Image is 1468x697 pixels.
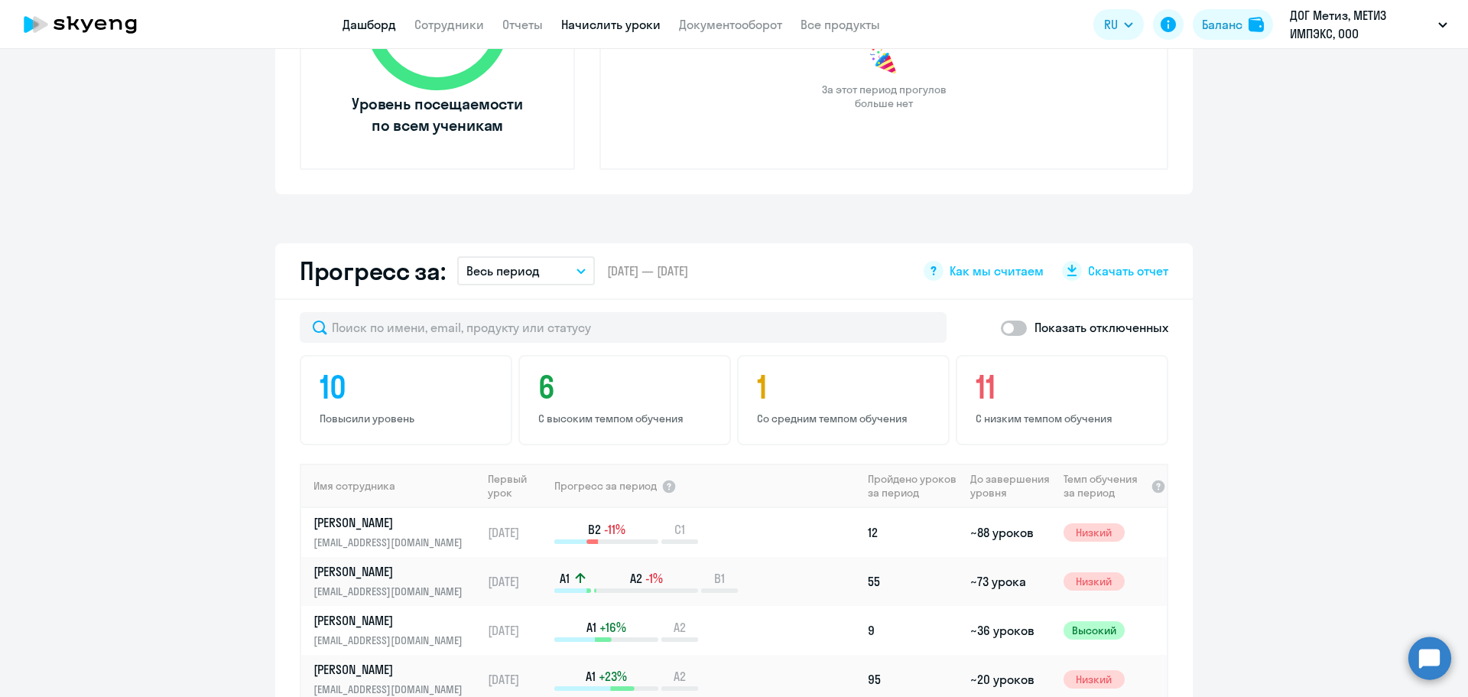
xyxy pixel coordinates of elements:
[482,606,553,655] td: [DATE]
[1034,318,1168,337] p: Показать отключенных
[1064,621,1125,640] span: Высокий
[554,479,657,493] span: Прогресс за период
[320,412,497,425] p: Повысили уровень
[820,83,948,110] span: За этот период прогулов больше нет
[801,17,880,32] a: Все продукты
[349,93,525,136] span: Уровень посещаемости по всем ученикам
[482,508,553,557] td: [DATE]
[1064,472,1146,500] span: Темп обучения за период
[1202,15,1242,34] div: Баланс
[674,619,686,636] span: A2
[862,508,964,557] td: 12
[862,606,964,655] td: 9
[538,412,716,425] p: С высоким темпом обучения
[964,508,1057,557] td: ~88 уроков
[313,612,481,649] a: [PERSON_NAME][EMAIL_ADDRESS][DOMAIN_NAME]
[466,262,540,280] p: Весь период
[1193,9,1273,40] button: Балансbalance
[502,17,543,32] a: Отчеты
[757,412,934,425] p: Со средним темпом обучения
[586,619,596,636] span: A1
[1088,262,1168,279] span: Скачать отчет
[714,570,725,587] span: B1
[313,514,481,551] a: [PERSON_NAME][EMAIL_ADDRESS][DOMAIN_NAME]
[538,369,716,405] h4: 6
[607,262,688,279] span: [DATE] — [DATE]
[457,256,595,285] button: Весь период
[679,17,782,32] a: Документооборот
[869,46,899,77] img: congrats
[862,464,964,508] th: Пройдено уроков за период
[588,521,601,538] span: B2
[964,606,1057,655] td: ~36 уроков
[604,521,625,538] span: -11%
[1064,523,1125,542] span: Низкий
[1093,9,1144,40] button: RU
[964,557,1057,606] td: ~73 урока
[1282,6,1455,43] button: ДОГ Метиз, МЕТИЗ ИМПЭКС, ООО
[1064,572,1125,591] span: Низкий
[599,619,626,636] span: +16%
[313,612,471,629] p: [PERSON_NAME]
[343,17,396,32] a: Дашборд
[561,17,661,32] a: Начислить уроки
[301,464,482,508] th: Имя сотрудника
[313,661,471,678] p: [PERSON_NAME]
[482,464,553,508] th: Первый урок
[757,369,934,405] h4: 1
[313,514,471,531] p: [PERSON_NAME]
[674,668,686,685] span: A2
[976,369,1153,405] h4: 11
[300,256,445,286] h2: Прогресс за:
[950,262,1044,279] span: Как мы считаем
[1249,17,1264,32] img: balance
[1104,15,1118,34] span: RU
[1064,670,1125,689] span: Низкий
[313,534,471,551] p: [EMAIL_ADDRESS][DOMAIN_NAME]
[482,557,553,606] td: [DATE]
[674,521,685,538] span: C1
[300,312,947,343] input: Поиск по имени, email, продукту или статусу
[560,570,570,587] span: A1
[964,464,1057,508] th: До завершения уровня
[599,668,627,685] span: +23%
[1290,6,1432,43] p: ДОГ Метиз, МЕТИЗ ИМПЭКС, ООО
[313,632,471,649] p: [EMAIL_ADDRESS][DOMAIN_NAME]
[976,412,1153,425] p: С низким темпом обучения
[630,570,642,587] span: A2
[313,563,471,580] p: [PERSON_NAME]
[414,17,484,32] a: Сотрудники
[645,570,663,587] span: -1%
[313,583,471,600] p: [EMAIL_ADDRESS][DOMAIN_NAME]
[586,668,596,685] span: A1
[862,557,964,606] td: 55
[320,369,497,405] h4: 10
[313,563,481,600] a: [PERSON_NAME][EMAIL_ADDRESS][DOMAIN_NAME]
